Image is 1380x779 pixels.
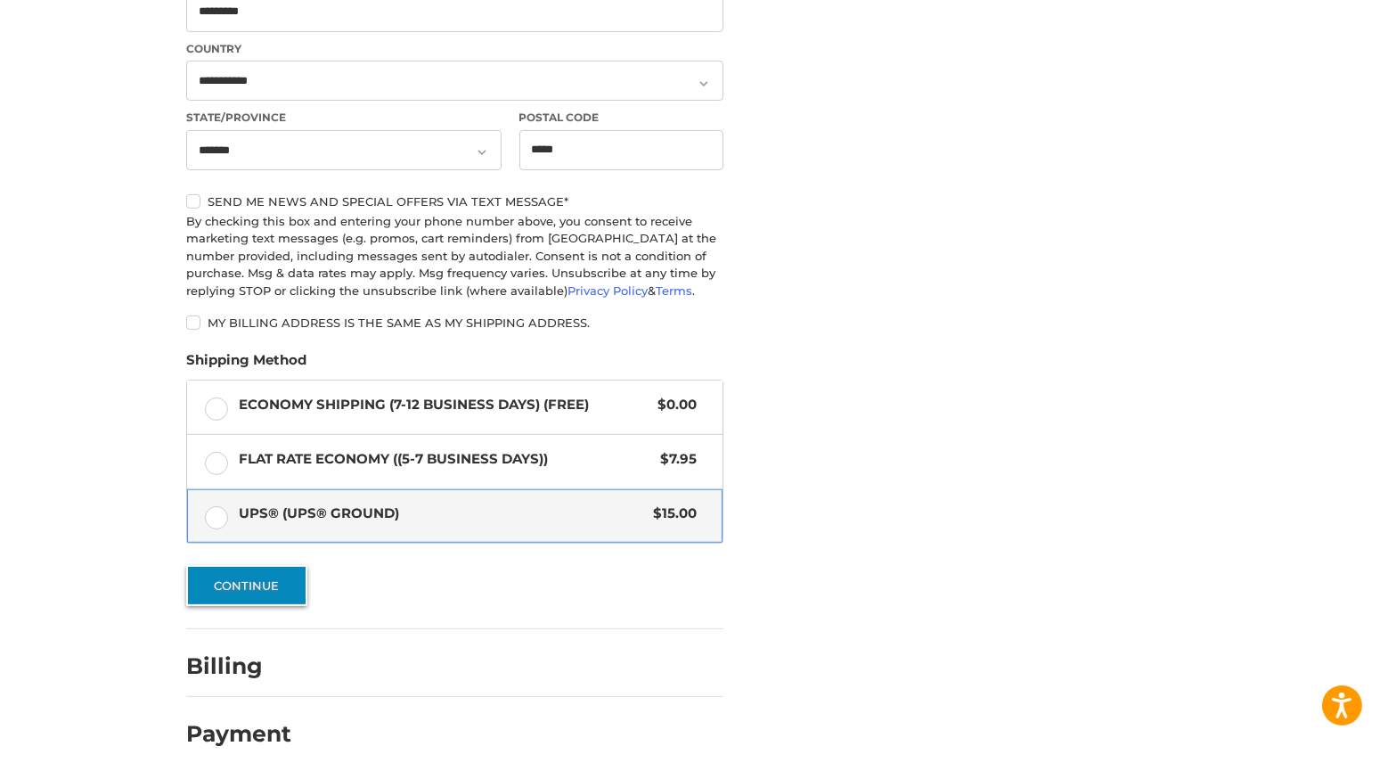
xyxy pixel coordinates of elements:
button: Continue [186,565,307,606]
label: My billing address is the same as my shipping address. [186,316,723,330]
span: Economy Shipping (7-12 Business Days) (Free) [240,395,649,415]
span: $7.95 [651,449,697,470]
label: Send me news and special offers via text message* [186,194,723,209]
span: $0.00 [649,395,697,415]
span: Flat Rate Economy ((5-7 Business Days)) [240,449,652,470]
label: Postal Code [519,110,724,126]
span: UPS® (UPS® Ground) [240,504,645,524]
label: State/Province [186,110,502,126]
span: $15.00 [644,504,697,524]
a: Privacy Policy [568,283,648,298]
div: By checking this box and entering your phone number above, you consent to receive marketing text ... [186,213,723,300]
label: Country [186,41,723,57]
h2: Payment [186,720,291,748]
h2: Billing [186,652,290,680]
legend: Shipping Method [186,350,306,379]
a: Terms [656,283,692,298]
